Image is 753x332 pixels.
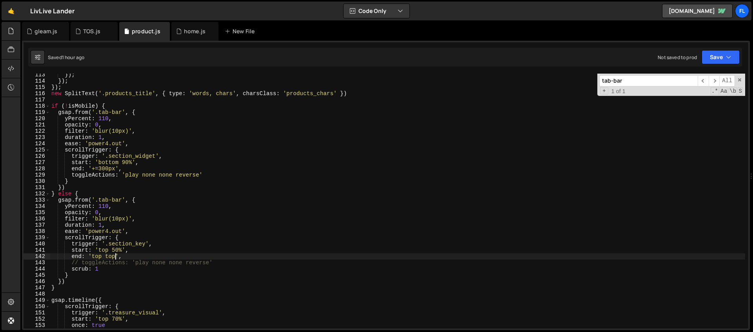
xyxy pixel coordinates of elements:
[83,27,100,35] div: TOS.js
[24,178,50,184] div: 130
[24,172,50,178] div: 129
[24,153,50,159] div: 126
[24,97,50,103] div: 117
[24,78,50,84] div: 114
[24,128,50,134] div: 122
[24,247,50,253] div: 141
[24,291,50,297] div: 148
[132,27,160,35] div: product.js
[344,4,409,18] button: Code Only
[24,109,50,115] div: 119
[729,87,737,95] span: Whole Word Search
[24,72,50,78] div: 113
[24,297,50,303] div: 149
[658,54,697,61] div: Not saved to prod
[24,166,50,172] div: 128
[48,54,84,61] div: Saved
[738,87,743,95] span: Search In Selection
[599,75,698,87] input: Search for
[24,191,50,197] div: 132
[24,322,50,328] div: 153
[24,253,50,260] div: 142
[720,87,728,95] span: CaseSensitive Search
[24,159,50,166] div: 127
[24,266,50,272] div: 144
[24,197,50,203] div: 133
[24,260,50,266] div: 143
[24,184,50,191] div: 131
[24,316,50,322] div: 152
[24,278,50,285] div: 146
[719,75,735,87] span: Alt-Enter
[24,122,50,128] div: 121
[24,209,50,216] div: 135
[698,75,709,87] span: ​
[735,4,749,18] a: Fl
[24,228,50,235] div: 138
[24,90,50,97] div: 116
[35,27,57,35] div: gleam.js
[24,303,50,310] div: 150
[225,27,258,35] div: New File
[24,235,50,241] div: 139
[184,27,206,35] div: home.js
[24,134,50,141] div: 123
[24,272,50,278] div: 145
[662,4,733,18] a: [DOMAIN_NAME]
[24,216,50,222] div: 136
[24,141,50,147] div: 124
[709,75,720,87] span: ​
[24,310,50,316] div: 151
[2,2,21,20] a: 🤙
[24,241,50,247] div: 140
[24,203,50,209] div: 134
[30,6,75,16] div: LivLive Lander
[24,84,50,90] div: 115
[608,88,629,94] span: 1 of 1
[24,147,50,153] div: 125
[702,50,740,64] button: Save
[62,54,85,61] div: 1 hour ago
[711,87,719,95] span: RegExp Search
[24,222,50,228] div: 137
[24,115,50,122] div: 120
[24,285,50,291] div: 147
[600,87,608,94] span: Toggle Replace mode
[24,103,50,109] div: 118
